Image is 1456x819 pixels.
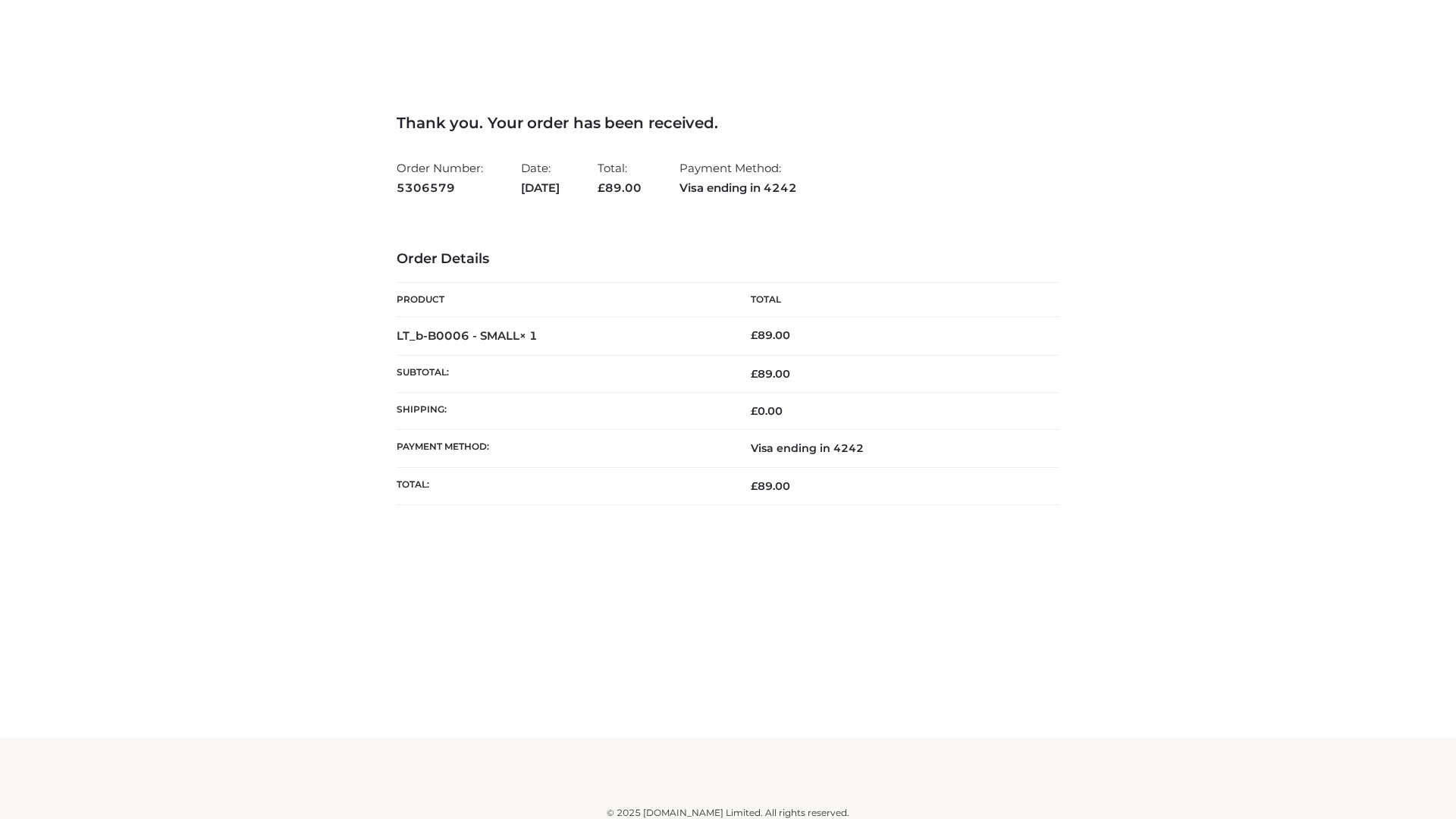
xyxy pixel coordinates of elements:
span: £ [751,367,758,381]
th: Payment method: [397,430,728,467]
h3: Thank you. Your order has been received. [397,114,1059,132]
th: Total: [397,467,728,504]
li: Date: [521,155,560,201]
bdi: 89.00 [751,328,790,342]
strong: × 1 [519,328,538,343]
li: Total: [598,155,642,201]
th: Shipping: [397,393,728,430]
th: Total [728,283,1059,317]
strong: Visa ending in 4242 [679,178,797,198]
span: 89.00 [751,479,790,493]
span: £ [751,328,758,342]
strong: [DATE] [521,178,560,198]
bdi: 0.00 [751,404,783,418]
h3: Order Details [397,251,1059,268]
th: Product [397,283,728,317]
td: Visa ending in 4242 [728,430,1059,467]
strong: 5306579 [397,178,483,198]
span: £ [598,180,605,195]
span: £ [751,404,758,418]
span: 89.00 [598,180,642,195]
strong: LT_b-B0006 - SMALL [397,328,538,343]
li: Payment Method: [679,155,797,201]
li: Order Number: [397,155,483,201]
span: £ [751,479,758,493]
th: Subtotal: [397,355,728,392]
span: 89.00 [751,367,790,381]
